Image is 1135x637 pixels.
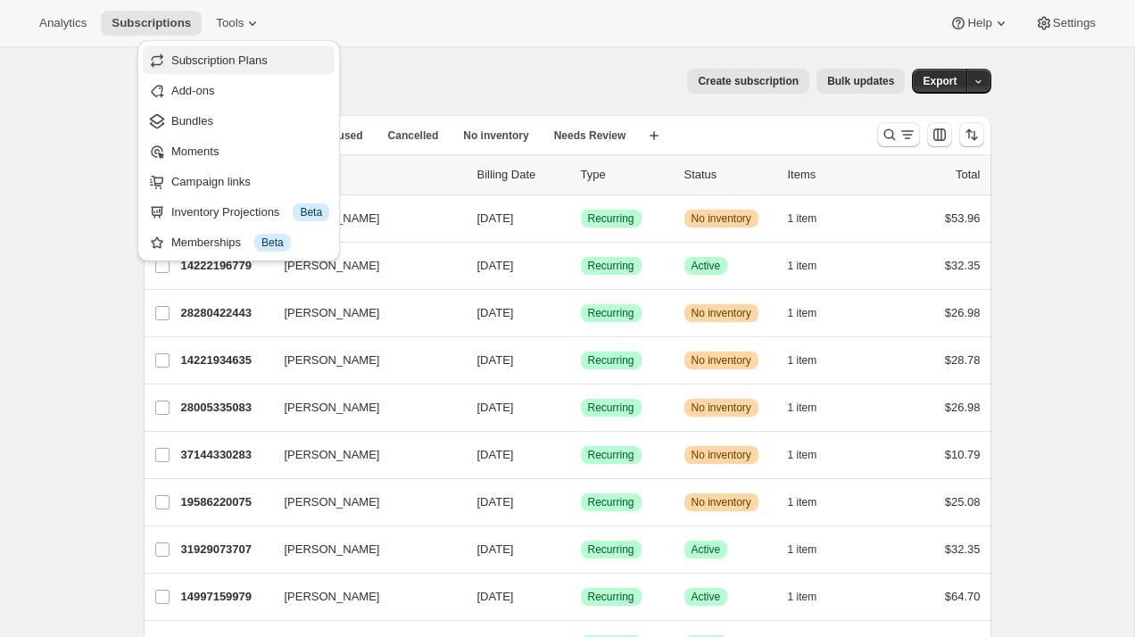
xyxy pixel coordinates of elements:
[285,304,380,322] span: [PERSON_NAME]
[788,401,817,415] span: 1 item
[698,74,799,88] span: Create subscription
[181,446,270,464] p: 37144330283
[274,488,452,517] button: [PERSON_NAME]
[692,401,751,415] span: No inventory
[788,301,837,326] button: 1 item
[945,211,981,225] span: $53.96
[588,590,634,604] span: Recurring
[923,74,957,88] span: Export
[143,227,335,256] button: Memberships
[181,301,981,326] div: 28280422443[PERSON_NAME][DATE]SuccessRecurringWarningNo inventory1 item$26.98
[285,493,380,511] span: [PERSON_NAME]
[788,542,817,557] span: 1 item
[181,206,981,231] div: 14882406443[PERSON_NAME][DATE]SuccessRecurringWarningNo inventory1 item$53.96
[274,346,452,375] button: [PERSON_NAME]
[261,236,284,250] span: Beta
[588,495,634,509] span: Recurring
[171,145,219,158] span: Moments
[588,353,634,368] span: Recurring
[171,114,213,128] span: Bundles
[274,441,452,469] button: [PERSON_NAME]
[143,106,335,135] button: Bundles
[927,122,952,147] button: Customize table column order and visibility
[588,448,634,462] span: Recurring
[1053,16,1096,30] span: Settings
[554,128,626,143] span: Needs Review
[588,259,634,273] span: Recurring
[171,54,268,67] span: Subscription Plans
[788,590,817,604] span: 1 item
[788,166,877,184] div: Items
[181,537,981,562] div: 31929073707[PERSON_NAME][DATE]SuccessRecurringSuccessActive1 item$32.35
[181,395,981,420] div: 28005335083[PERSON_NAME][DATE]SuccessRecurringWarningNo inventory1 item$26.98
[143,136,335,165] button: Moments
[216,16,244,30] span: Tools
[945,353,981,367] span: $28.78
[477,211,514,225] span: [DATE]
[945,259,981,272] span: $32.35
[171,203,329,221] div: Inventory Projections
[788,537,837,562] button: 1 item
[959,122,984,147] button: Sort the results
[692,448,751,462] span: No inventory
[967,16,991,30] span: Help
[181,166,981,184] div: IDCustomerBilling DateTypeStatusItemsTotal
[181,304,270,322] p: 28280422443
[181,493,270,511] p: 19586220075
[285,166,463,184] p: Customer
[945,542,981,556] span: $32.35
[816,69,905,94] button: Bulk updates
[945,495,981,509] span: $25.08
[788,395,837,420] button: 1 item
[274,393,452,422] button: [PERSON_NAME]
[143,197,335,226] button: Inventory Projections
[788,443,837,467] button: 1 item
[684,166,774,184] p: Status
[788,253,837,278] button: 1 item
[181,490,981,515] div: 19586220075[PERSON_NAME][DATE]SuccessRecurringWarningNo inventory1 item$25.08
[171,234,329,252] div: Memberships
[171,175,251,188] span: Campaign links
[477,448,514,461] span: [DATE]
[588,401,634,415] span: Recurring
[477,542,514,556] span: [DATE]
[477,166,567,184] p: Billing Date
[956,166,980,184] p: Total
[181,588,270,606] p: 14997159979
[274,535,452,564] button: [PERSON_NAME]
[692,590,721,604] span: Active
[588,211,634,226] span: Recurring
[827,74,894,88] span: Bulk updates
[285,352,380,369] span: [PERSON_NAME]
[477,306,514,319] span: [DATE]
[788,211,817,226] span: 1 item
[1024,11,1106,36] button: Settings
[181,443,981,467] div: 37144330283[PERSON_NAME][DATE]SuccessRecurringWarningNo inventory1 item$10.79
[477,401,514,414] span: [DATE]
[788,490,837,515] button: 1 item
[581,166,670,184] div: Type
[788,584,837,609] button: 1 item
[274,583,452,611] button: [PERSON_NAME]
[477,353,514,367] span: [DATE]
[788,206,837,231] button: 1 item
[692,306,751,320] span: No inventory
[143,76,335,104] button: Add-ons
[181,352,270,369] p: 14221934635
[112,16,191,30] span: Subscriptions
[181,399,270,417] p: 28005335083
[285,446,380,464] span: [PERSON_NAME]
[274,252,452,280] button: [PERSON_NAME]
[788,348,837,373] button: 1 item
[274,299,452,327] button: [PERSON_NAME]
[788,448,817,462] span: 1 item
[205,11,272,36] button: Tools
[692,495,751,509] span: No inventory
[588,306,634,320] span: Recurring
[788,353,817,368] span: 1 item
[692,353,751,368] span: No inventory
[285,541,380,558] span: [PERSON_NAME]
[692,259,721,273] span: Active
[477,495,514,509] span: [DATE]
[181,348,981,373] div: 14221934635[PERSON_NAME][DATE]SuccessRecurringWarningNo inventory1 item$28.78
